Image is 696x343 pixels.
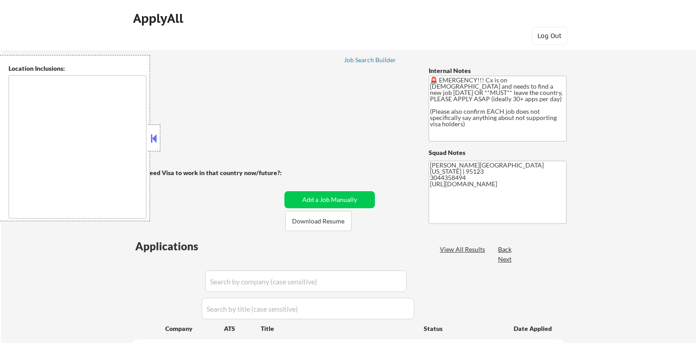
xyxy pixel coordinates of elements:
[514,324,553,333] div: Date Applied
[205,270,407,292] input: Search by company (case sensitive)
[9,64,146,73] div: Location Inclusions:
[344,57,396,63] div: Job Search Builder
[284,191,375,208] button: Add a Job Manually
[224,324,261,333] div: ATS
[261,324,415,333] div: Title
[498,255,512,264] div: Next
[133,11,186,26] div: ApplyAll
[202,298,414,319] input: Search by title (case sensitive)
[133,169,282,176] strong: Will need Visa to work in that country now/future?:
[165,324,224,333] div: Company
[135,241,224,252] div: Applications
[285,211,352,231] button: Download Resume
[440,245,488,254] div: View All Results
[498,245,512,254] div: Back
[429,66,567,75] div: Internal Notes
[532,27,567,45] button: Log Out
[429,148,567,157] div: Squad Notes
[424,320,501,336] div: Status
